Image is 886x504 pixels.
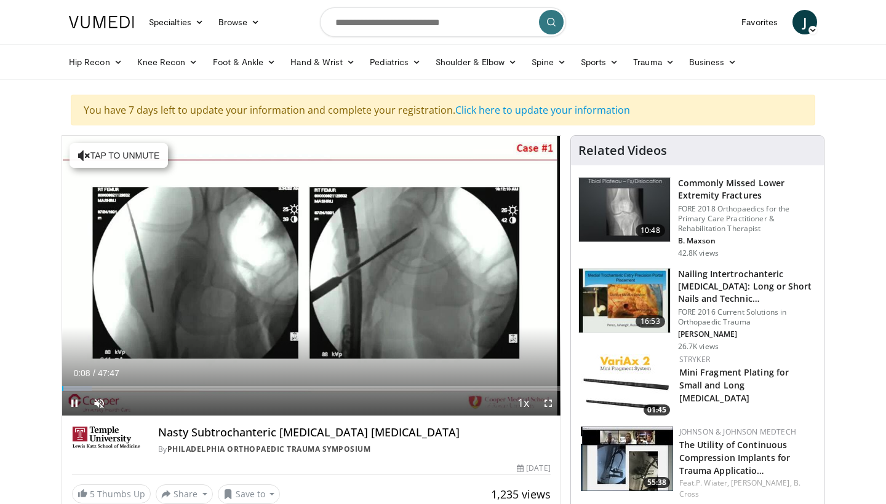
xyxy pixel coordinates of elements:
[283,50,362,74] a: Hand & Wrist
[678,177,816,202] h3: Commonly Missed Lower Extremity Fractures
[679,366,789,404] a: Mini Fragment Plating for Small and Long [MEDICAL_DATA]
[167,444,371,454] a: Philadelphia Orthopaedic Trauma Symposium
[206,50,284,74] a: Foot & Ankle
[362,50,428,74] a: Pediatrics
[428,50,524,74] a: Shoulder & Elbow
[511,391,536,415] button: Playback Rate
[581,427,673,491] img: 05424410-063a-466e-aef3-b135df8d3cb3.150x105_q85_crop-smart_upscale.jpg
[696,478,729,488] a: P. Wiater,
[678,248,719,258] p: 42.8K views
[679,427,796,437] a: Johnson & Johnson MedTech
[517,463,550,474] div: [DATE]
[678,204,816,234] p: FORE 2018 Orthopaedics for the Primary Care Practitioner & Rehabilitation Therapist
[573,50,626,74] a: Sports
[579,178,670,242] img: 4aa379b6-386c-4fb5-93ee-de5617843a87.150x105_q85_crop-smart_upscale.jpg
[320,7,566,37] input: Search topics, interventions
[72,426,143,455] img: Philadelphia Orthopaedic Trauma Symposium
[62,386,561,391] div: Progress Bar
[98,368,119,378] span: 47:47
[73,368,90,378] span: 0:08
[579,269,670,333] img: 3d67d1bf-bbcf-4214-a5ee-979f525a16cd.150x105_q85_crop-smart_upscale.jpg
[578,143,667,158] h4: Related Videos
[62,136,561,416] video-js: Video Player
[69,16,134,28] img: VuMedi Logo
[156,484,213,504] button: Share
[734,10,785,34] a: Favorites
[491,487,551,502] span: 1,235 views
[679,354,710,364] a: Stryker
[626,50,682,74] a: Trauma
[578,177,816,258] a: 10:48 Commonly Missed Lower Extremity Fractures FORE 2018 Orthopaedics for the Primary Care Pract...
[70,143,168,168] button: Tap to unmute
[455,103,630,117] a: Click here to update your information
[158,426,551,439] h4: Nasty Subtrochanteric [MEDICAL_DATA] [MEDICAL_DATA]
[678,329,816,339] p: [PERSON_NAME]
[62,391,87,415] button: Pause
[679,478,800,499] a: B. Cross
[679,478,814,500] div: Feat.
[644,477,670,488] span: 55:38
[682,50,744,74] a: Business
[636,315,665,328] span: 16:53
[158,444,551,455] div: By
[536,391,561,415] button: Fullscreen
[792,10,817,34] a: J
[93,368,95,378] span: /
[72,484,151,503] a: 5 Thumbs Up
[142,10,211,34] a: Specialties
[731,478,791,488] a: [PERSON_NAME],
[581,427,673,491] a: 55:38
[678,307,816,327] p: FORE 2016 Current Solutions in Orthopaedic Trauma
[581,354,673,419] img: b37175e7-6a0c-4ed3-b9ce-2cebafe6c791.150x105_q85_crop-smart_upscale.jpg
[524,50,573,74] a: Spine
[581,354,673,419] a: 01:45
[678,236,816,246] p: B. Maxson
[130,50,206,74] a: Knee Recon
[578,268,816,352] a: 16:53 Nailing Intertrochanteric [MEDICAL_DATA]: Long or Short Nails and Technic… FORE 2016 Curren...
[90,488,95,500] span: 5
[87,391,111,415] button: Unmute
[679,439,790,476] a: The Utility of Continuous Compression Implants for Trauma Applicatio…
[644,404,670,415] span: 01:45
[678,342,719,352] p: 26.7K views
[62,50,130,74] a: Hip Recon
[218,484,281,504] button: Save to
[211,10,268,34] a: Browse
[636,224,665,237] span: 10:48
[678,268,816,305] h3: Nailing Intertrochanteric [MEDICAL_DATA]: Long or Short Nails and Technic…
[71,95,815,125] div: You have 7 days left to update your information and complete your registration.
